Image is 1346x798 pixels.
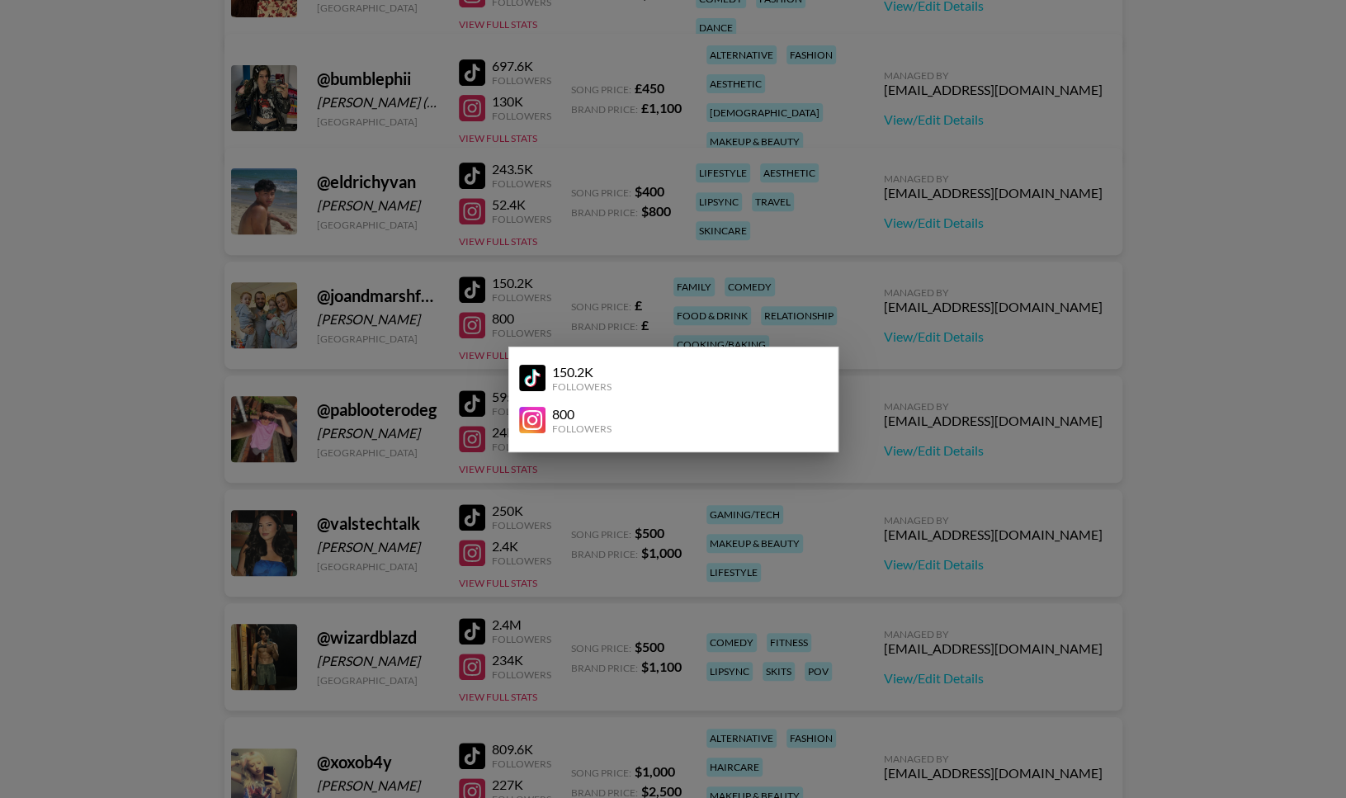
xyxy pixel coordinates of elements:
[519,407,545,433] img: YouTube
[552,364,612,380] div: 150.2K
[552,406,612,423] div: 800
[552,423,612,435] div: Followers
[519,365,545,391] img: YouTube
[552,380,612,393] div: Followers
